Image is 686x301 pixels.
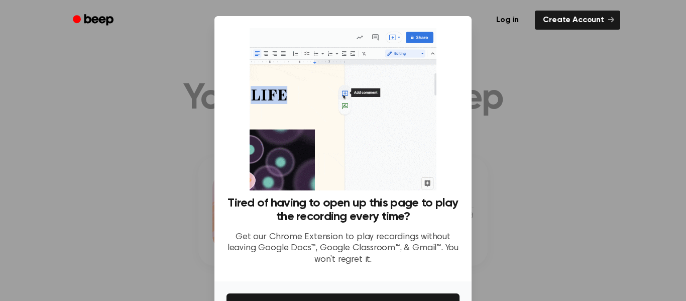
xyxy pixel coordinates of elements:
img: Beep extension in action [250,28,436,190]
a: Log in [486,9,529,32]
a: Beep [66,11,123,30]
h3: Tired of having to open up this page to play the recording every time? [226,196,460,224]
a: Create Account [535,11,620,30]
p: Get our Chrome Extension to play recordings without leaving Google Docs™, Google Classroom™, & Gm... [226,232,460,266]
